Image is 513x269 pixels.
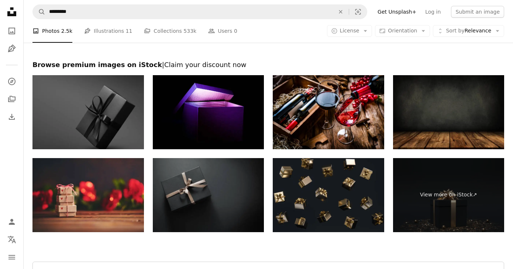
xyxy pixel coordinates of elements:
[208,19,237,43] a: Users 0
[4,24,19,38] a: Photos
[162,61,247,69] span: | Claim your discount now
[349,5,367,19] button: Visual search
[32,158,144,232] img: Valentine's Day background with gift stack
[327,25,372,37] button: License
[333,5,349,19] button: Clear
[4,4,19,21] a: Home — Unsplash
[393,75,505,149] img: wooden table with grey wall background
[446,27,491,35] span: Relevance
[433,25,504,37] button: Sort byRelevance
[393,158,505,232] a: View more on iStock↗
[4,92,19,106] a: Collections
[421,6,445,18] a: Log in
[4,109,19,124] a: Download History
[388,28,417,34] span: Orientation
[144,19,196,43] a: Collections 533k
[183,27,196,35] span: 533k
[4,250,19,265] button: Menu
[4,232,19,247] button: Language
[153,75,264,149] img: glowing box - with clipping path
[153,158,264,232] img: Gift wrapped in dark paper on dark background
[32,60,504,69] h2: Browse premium images on iStock
[126,27,132,35] span: 11
[234,27,237,35] span: 0
[340,28,359,34] span: License
[4,214,19,229] a: Log in / Sign up
[4,41,19,56] a: Illustrations
[33,5,45,19] button: Search Unsplash
[32,75,144,149] img: Black Gift box on dark background
[446,28,464,34] span: Sort by
[32,4,367,19] form: Find visuals sitewide
[4,74,19,89] a: Explore
[273,158,384,232] img: Gifts flying isolated black, Christmas gifts falling
[451,6,504,18] button: Submit an image
[84,19,132,43] a: Illustrations 11
[373,6,421,18] a: Get Unsplash+
[273,75,384,149] img: Pouring red wine into a glass on rustic wooden table
[375,25,430,37] button: Orientation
